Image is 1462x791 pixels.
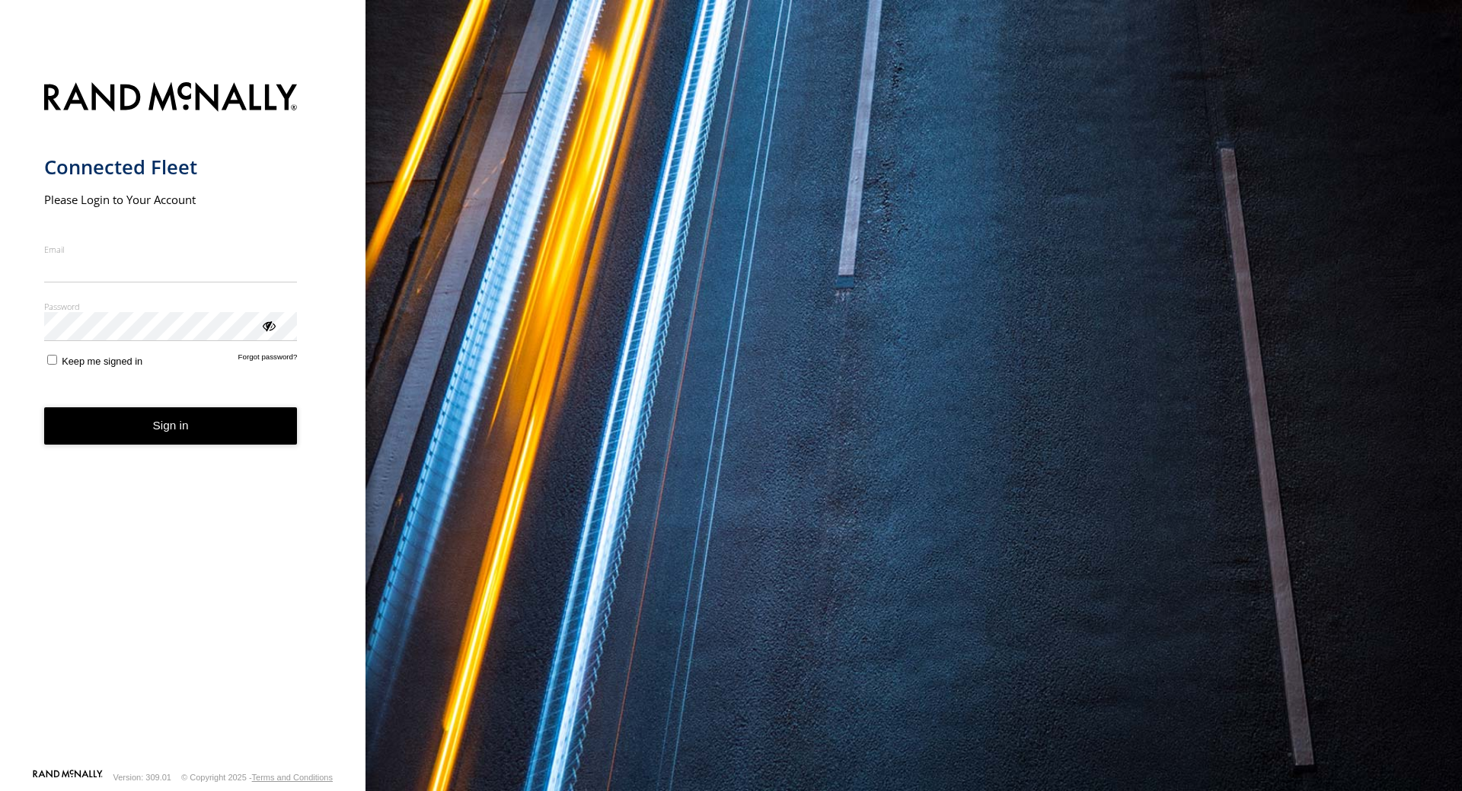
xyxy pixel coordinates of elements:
[44,192,298,207] h2: Please Login to Your Account
[44,73,322,768] form: main
[238,352,298,367] a: Forgot password?
[181,773,333,782] div: © Copyright 2025 -
[47,355,57,365] input: Keep me signed in
[252,773,333,782] a: Terms and Conditions
[260,317,276,333] div: ViewPassword
[44,244,298,255] label: Email
[44,155,298,180] h1: Connected Fleet
[44,79,298,118] img: Rand McNally
[33,770,103,785] a: Visit our Website
[44,301,298,312] label: Password
[44,407,298,445] button: Sign in
[113,773,171,782] div: Version: 309.01
[62,356,142,367] span: Keep me signed in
